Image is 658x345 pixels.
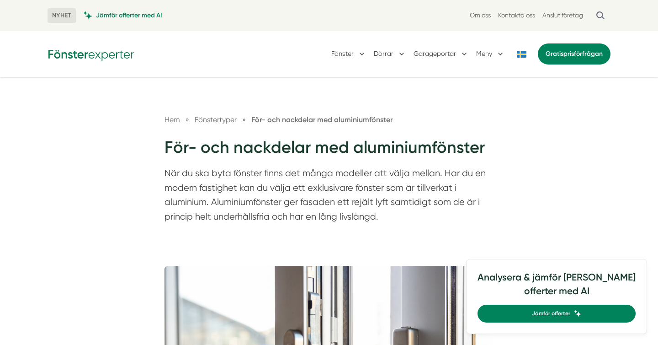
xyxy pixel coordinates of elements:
a: Fönstertyper [195,115,239,124]
span: » [186,114,189,125]
button: Dörrar [374,42,406,66]
button: Fönster [331,42,366,66]
img: Fönsterexperter Logotyp [48,47,134,61]
a: Gratisprisförfrågan [538,43,610,65]
a: Jämför offerter med AI [83,11,162,20]
span: Jämför offerter [532,309,570,318]
a: Hem [164,115,180,124]
h1: För- och nackdelar med aluminiumfönster [164,136,493,166]
span: Gratis [546,50,563,58]
button: Garageportar [414,42,469,66]
a: Om oss [470,11,491,20]
a: För- och nackdelar med aluminiumfönster [251,115,393,124]
nav: Breadcrumb [164,114,493,125]
a: Anslut företag [542,11,583,20]
button: Meny [476,42,505,66]
span: Fönstertyper [195,115,237,124]
span: NYHET [48,8,76,23]
a: Kontakta oss [498,11,535,20]
span: Jämför offerter med AI [96,11,162,20]
button: Öppna sök [590,7,610,24]
p: När du ska byta fönster finns det många modeller att välja mellan. Har du en modern fastighet kan... [164,166,493,228]
span: » [242,114,246,125]
h4: Analysera & jämför [PERSON_NAME] offerter med AI [478,270,636,305]
a: Jämför offerter [478,305,636,323]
